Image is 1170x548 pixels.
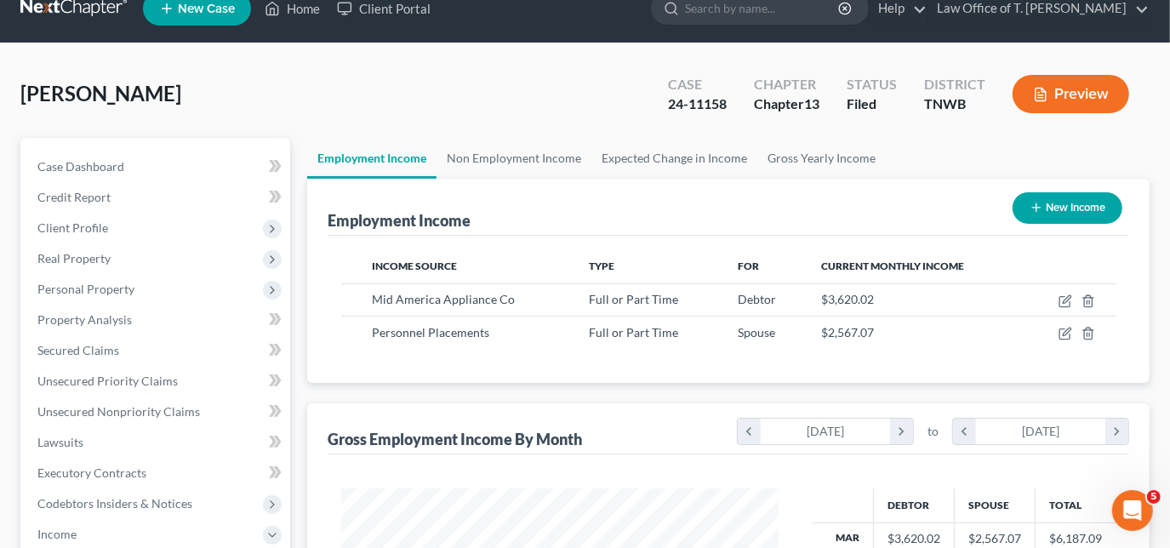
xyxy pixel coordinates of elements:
i: chevron_right [1105,419,1128,444]
div: District [924,75,985,94]
span: Executory Contracts [37,465,146,480]
a: Case Dashboard [24,151,290,182]
div: [DATE] [761,419,891,444]
span: Unsecured Nonpriority Claims [37,404,200,419]
div: [DATE] [976,419,1106,444]
span: Income Source [372,260,457,272]
div: Employment Income [328,210,471,231]
a: Employment Income [307,138,437,179]
a: Credit Report [24,182,290,213]
div: $3,620.02 [887,530,940,547]
a: Secured Claims [24,335,290,366]
span: Debtor [738,292,776,306]
span: Credit Report [37,190,111,204]
span: Secured Claims [37,343,119,357]
span: to [927,423,939,440]
span: Full or Part Time [590,325,679,340]
a: Executory Contracts [24,458,290,488]
div: $2,567.07 [968,530,1021,547]
span: Full or Part Time [590,292,679,306]
div: Status [847,75,897,94]
span: Current Monthly Income [822,260,965,272]
div: Chapter [754,94,819,114]
span: Unsecured Priority Claims [37,374,178,388]
a: Non Employment Income [437,138,591,179]
div: Case [668,75,727,94]
div: Filed [847,94,897,114]
span: Lawsuits [37,435,83,449]
span: Real Property [37,251,111,265]
span: Case Dashboard [37,159,124,174]
a: Unsecured Nonpriority Claims [24,397,290,427]
i: chevron_right [890,419,913,444]
div: 24-11158 [668,94,727,114]
button: New Income [1013,192,1122,224]
iframe: Intercom live chat [1112,490,1153,531]
i: chevron_left [953,419,976,444]
a: Gross Yearly Income [757,138,886,179]
span: $2,567.07 [822,325,875,340]
a: Property Analysis [24,305,290,335]
span: 5 [1147,490,1161,504]
span: [PERSON_NAME] [20,81,181,106]
span: Property Analysis [37,312,132,327]
div: Gross Employment Income By Month [328,429,582,449]
th: Total [1036,488,1122,522]
span: Income [37,527,77,541]
span: Spouse [738,325,775,340]
span: Personal Property [37,282,134,296]
a: Lawsuits [24,427,290,458]
span: Mid America Appliance Co [372,292,515,306]
span: New Case [178,3,235,15]
th: Debtor [874,488,955,522]
span: $3,620.02 [822,292,875,306]
button: Preview [1013,75,1129,113]
span: Client Profile [37,220,108,235]
a: Expected Change in Income [591,138,757,179]
span: 13 [804,95,819,111]
span: Personnel Placements [372,325,489,340]
i: chevron_left [738,419,761,444]
div: Chapter [754,75,819,94]
th: Spouse [955,488,1036,522]
div: TNWB [924,94,985,114]
a: Unsecured Priority Claims [24,366,290,397]
span: For [738,260,759,272]
span: Type [590,260,615,272]
span: Codebtors Insiders & Notices [37,496,192,511]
